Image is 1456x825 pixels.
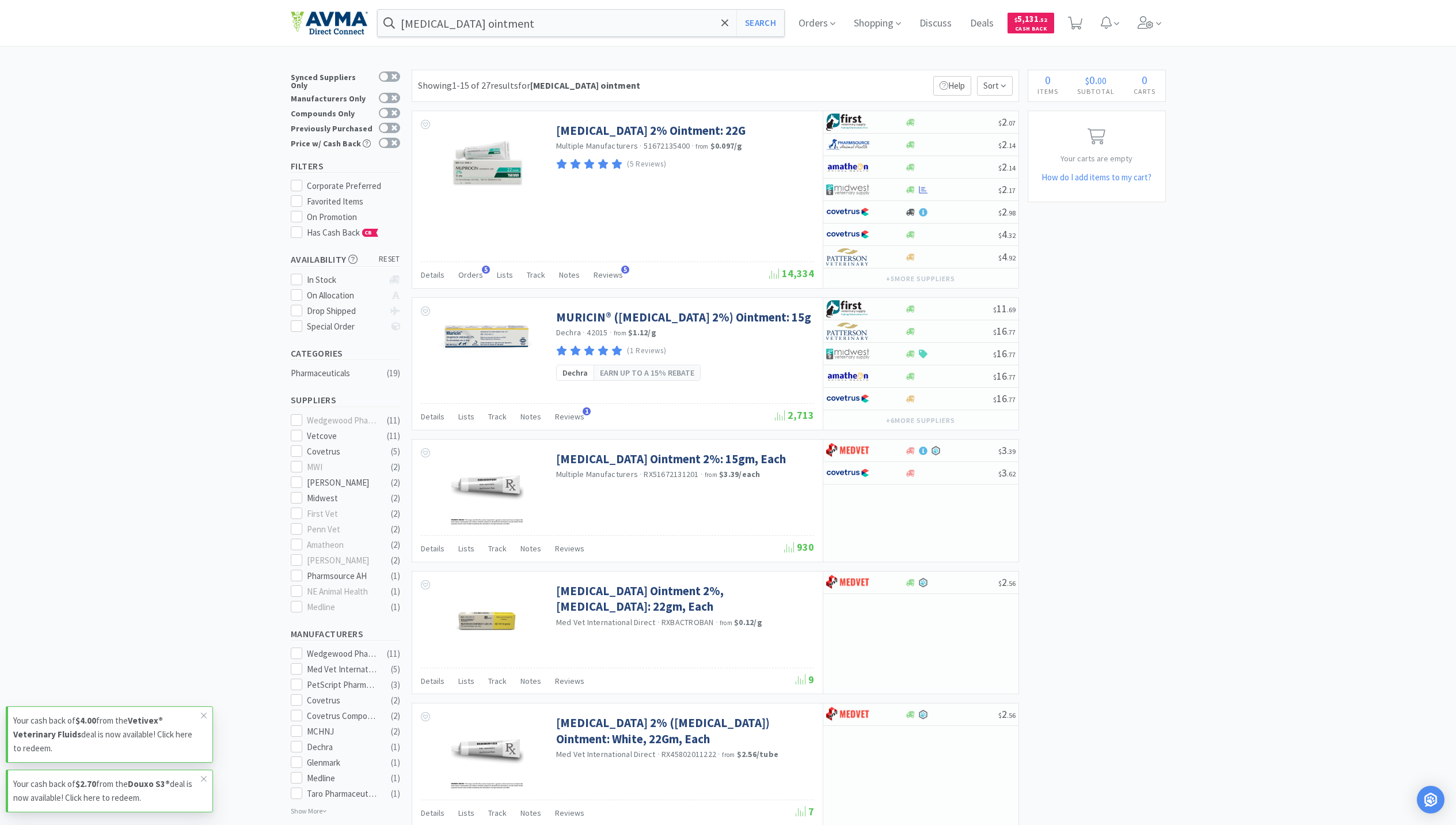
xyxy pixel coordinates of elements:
[307,771,378,785] div: Medline
[1008,7,1054,39] a: $5,131.52Cash Back
[993,328,997,336] span: $
[488,808,507,818] span: Track
[826,203,869,221] img: 77fca1acd8b6420a9015268ca798ef17_1.png
[826,181,869,198] img: 4dd14cff54a648ac9e977f0c5da9bc2e_5.png
[556,309,811,325] a: MURICIN® ([MEDICAL_DATA] 2%) Ointment: 15g
[998,228,1016,241] span: 4
[450,715,524,790] img: 160003809abc46768ab0e2182dd7c0e1_531403.png
[1007,186,1016,195] span: . 17
[737,749,779,759] strong: $2.56 / tube
[1007,119,1016,127] span: . 07
[556,141,638,151] a: Multiple Manufacturers
[555,543,584,554] span: Reviews
[387,366,400,380] div: ( 19 )
[640,141,642,151] span: ·
[695,142,708,150] span: from
[429,309,545,362] img: 606557c04546430a8383b2f902068234_399507.jpg
[391,787,400,801] div: ( 1 )
[307,179,400,193] div: Corporate Preferred
[1014,16,1017,24] span: $
[1007,373,1016,381] span: . 77
[784,540,814,554] span: 930
[993,395,997,404] span: $
[993,324,1016,338] span: 16
[998,231,1002,240] span: $
[587,327,607,338] span: 42015
[556,327,581,338] a: Dechra
[518,80,640,91] span: for
[307,289,383,302] div: On Allocation
[600,366,694,379] span: Earn up to a 15% rebate
[450,451,524,526] img: 4c2497fdf59b4a789f04be57ac1636c7_531405.png
[627,345,666,357] p: (1 Reviews)
[826,345,869,362] img: 4dd14cff54a648ac9e977f0c5da9bc2e_5.png
[391,709,400,723] div: ( 2 )
[307,273,383,287] div: In Stock
[291,71,373,89] div: Synced Suppliers Only
[583,407,591,415] span: 1
[826,113,869,131] img: 67d67680309e4a0bb49a5ff0391dcc42_6.png
[1028,152,1165,165] p: Your carts are empty
[701,469,703,479] span: ·
[391,569,400,583] div: ( 1 )
[998,115,1016,128] span: 2
[1097,75,1107,86] span: 00
[734,617,762,627] strong: $0.12 / g
[391,460,400,474] div: ( 2 )
[482,266,490,274] span: 5
[307,554,378,567] div: [PERSON_NAME]
[826,158,869,176] img: 3331a67d23dc422aa21b1ec98afbf632_11.png
[998,205,1016,218] span: 2
[627,158,666,171] p: (5 Reviews)
[418,78,640,93] div: Showing 1-15 of 27 results
[291,803,327,816] p: Show More
[965,18,998,29] a: Deals
[307,476,378,490] div: [PERSON_NAME]
[1085,75,1089,86] span: $
[291,253,400,266] h5: Availability
[998,183,1016,196] span: 2
[662,749,716,759] span: RX45802011222
[993,305,997,314] span: $
[556,749,656,759] a: Med Vet International Direct
[378,10,785,36] input: Search by item, sku, manufacturer, ingredient, size...
[736,10,784,36] button: Search
[826,248,869,266] img: f5e969b455434c6296c6d81ef179fa71_3.png
[307,445,378,459] div: Covetrus
[880,412,960,429] button: +6more suppliers
[993,350,997,359] span: $
[775,408,814,422] span: 2,713
[621,266,629,274] span: 5
[998,164,1002,172] span: $
[556,583,811,615] a: [MEDICAL_DATA] Ointment 2%, [MEDICAL_DATA]: 22gm, Each
[307,740,378,754] div: Dechra
[796,805,814,818] span: 7
[421,270,444,280] span: Details
[527,270,545,280] span: Track
[998,138,1016,151] span: 2
[307,647,378,661] div: Wedgewood Pharmacy
[307,725,378,739] div: MCHNJ
[307,507,378,521] div: First Vet
[391,600,400,614] div: ( 1 )
[307,523,378,536] div: Penn Vet
[488,543,507,554] span: Track
[391,678,400,692] div: ( 3 )
[530,80,640,91] strong: [MEDICAL_DATA] ointment
[915,18,956,29] a: Discuss
[488,676,507,686] span: Track
[998,209,1002,217] span: $
[458,543,474,554] span: Lists
[1045,73,1051,87] span: 0
[998,466,1016,479] span: 3
[450,583,524,658] img: cf28072d4cca4e7ba7ae6cb6932d3e60_327491.jpg
[594,270,623,280] span: Reviews
[13,777,201,805] p: Your cash back of from the deal is now available! Click here to redeem.
[458,411,474,422] span: Lists
[826,574,869,591] img: bdd3c0f4347043b9a893056ed883a29a_120.png
[826,323,869,340] img: f5e969b455434c6296c6d81ef179fa71_3.png
[291,108,373,118] div: Compounds Only
[291,347,400,360] h5: Categories
[307,678,378,692] div: PetScript Pharmacy Direct
[691,141,694,151] span: ·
